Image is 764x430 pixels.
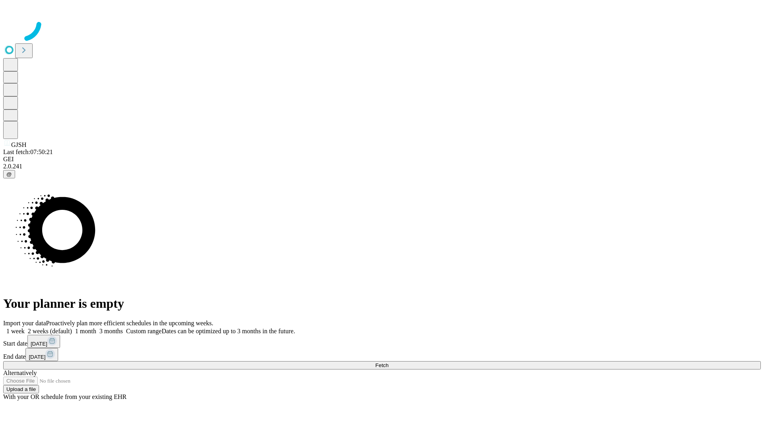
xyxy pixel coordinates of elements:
[3,385,39,393] button: Upload a file
[375,362,388,368] span: Fetch
[27,335,60,348] button: [DATE]
[28,328,72,334] span: 2 weeks (default)
[3,170,15,178] button: @
[75,328,96,334] span: 1 month
[46,320,213,326] span: Proactively plan more efficient schedules in the upcoming weeks.
[126,328,162,334] span: Custom range
[6,328,25,334] span: 1 week
[3,361,761,369] button: Fetch
[6,171,12,177] span: @
[3,320,46,326] span: Import your data
[3,393,127,400] span: With your OR schedule from your existing EHR
[162,328,295,334] span: Dates can be optimized up to 3 months in the future.
[3,348,761,361] div: End date
[11,141,26,148] span: GJSH
[99,328,123,334] span: 3 months
[3,335,761,348] div: Start date
[3,296,761,311] h1: Your planner is empty
[25,348,58,361] button: [DATE]
[3,163,761,170] div: 2.0.241
[3,369,37,376] span: Alternatively
[31,341,47,347] span: [DATE]
[3,149,53,155] span: Last fetch: 07:50:21
[29,354,45,360] span: [DATE]
[3,156,761,163] div: GEI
